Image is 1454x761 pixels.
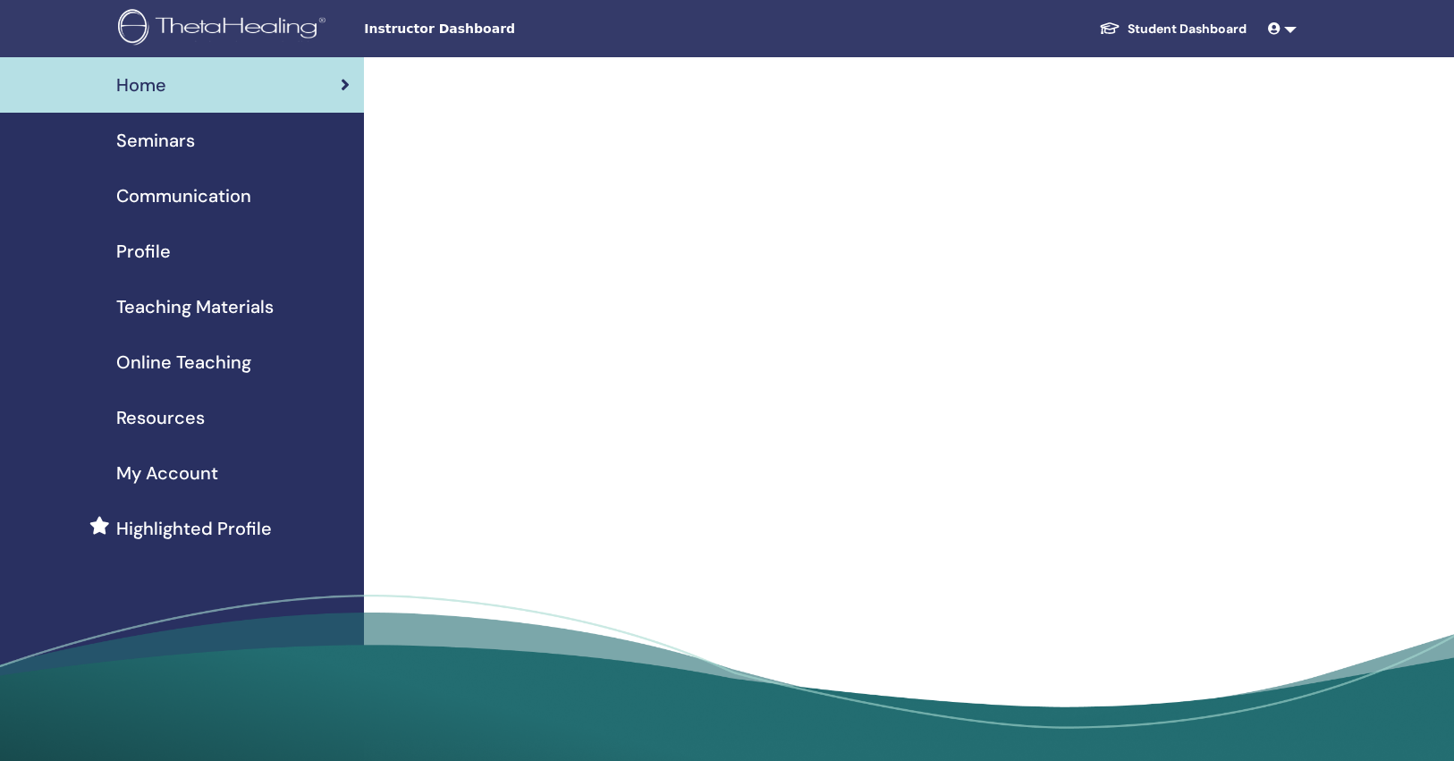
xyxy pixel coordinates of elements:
[116,238,171,265] span: Profile
[116,349,251,376] span: Online Teaching
[364,20,632,38] span: Instructor Dashboard
[116,404,205,431] span: Resources
[116,293,274,320] span: Teaching Materials
[1085,13,1261,46] a: Student Dashboard
[116,72,166,98] span: Home
[116,127,195,154] span: Seminars
[116,460,218,486] span: My Account
[118,9,332,49] img: logo.png
[116,515,272,542] span: Highlighted Profile
[1099,21,1120,36] img: graduation-cap-white.svg
[116,182,251,209] span: Communication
